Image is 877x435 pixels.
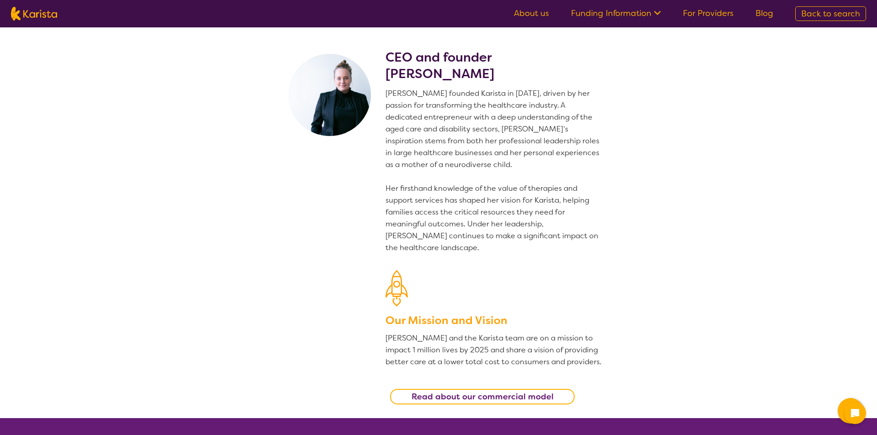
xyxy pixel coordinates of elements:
[11,7,57,21] img: Karista logo
[755,8,773,19] a: Blog
[683,8,734,19] a: For Providers
[386,312,603,329] h3: Our Mission and Vision
[795,6,866,21] a: Back to search
[801,8,860,19] span: Back to search
[386,332,603,368] p: [PERSON_NAME] and the Karista team are on a mission to impact 1 million lives by 2025 and share a...
[386,49,603,82] h2: CEO and founder [PERSON_NAME]
[386,270,408,306] img: Our Mission
[838,398,863,424] button: Channel Menu
[412,391,554,402] b: Read about our commercial model
[386,88,603,254] p: [PERSON_NAME] founded Karista in [DATE], driven by her passion for transforming the healthcare in...
[571,8,661,19] a: Funding Information
[514,8,549,19] a: About us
